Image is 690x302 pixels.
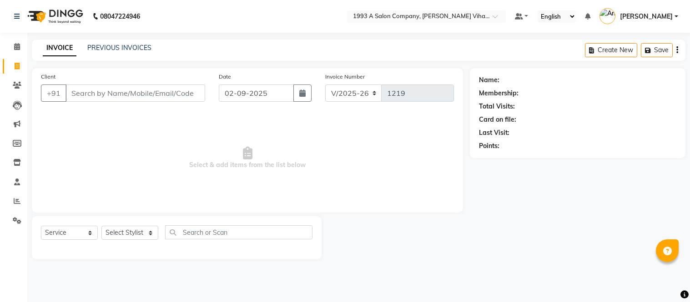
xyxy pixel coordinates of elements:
[479,115,516,124] div: Card on file:
[641,43,673,57] button: Save
[479,89,519,98] div: Membership:
[87,44,151,52] a: PREVIOUS INVOICES
[41,73,55,81] label: Client
[100,4,140,29] b: 08047224946
[41,84,66,102] button: +91
[620,12,673,21] span: [PERSON_NAME]
[43,40,76,56] a: INVOICE
[65,84,205,102] input: Search by Name/Mobile/Email/Code
[479,75,499,85] div: Name:
[652,266,681,293] iframe: chat widget
[599,8,615,24] img: Anuja
[585,43,637,57] button: Create New
[479,102,515,111] div: Total Visits:
[23,4,86,29] img: logo
[479,141,499,151] div: Points:
[165,225,312,239] input: Search or Scan
[219,73,231,81] label: Date
[325,73,365,81] label: Invoice Number
[479,128,509,138] div: Last Visit:
[41,113,454,203] span: Select & add items from the list below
